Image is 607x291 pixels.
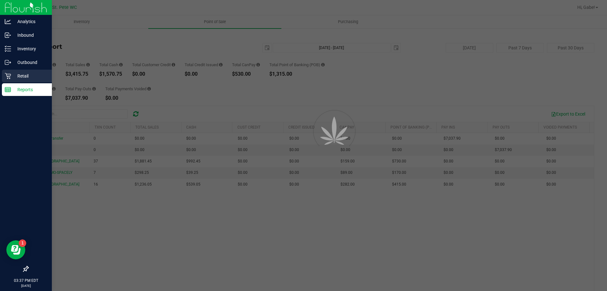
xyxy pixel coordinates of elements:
[11,45,49,53] p: Inventory
[5,18,11,25] inline-svg: Analytics
[11,31,49,39] p: Inbound
[11,72,49,80] p: Retail
[6,240,25,259] iframe: Resource center
[3,278,49,283] p: 03:37 PM EDT
[5,73,11,79] inline-svg: Retail
[5,59,11,66] inline-svg: Outbound
[5,32,11,38] inline-svg: Inbound
[19,239,26,247] iframe: Resource center unread badge
[3,283,49,288] p: [DATE]
[5,86,11,93] inline-svg: Reports
[11,86,49,93] p: Reports
[11,59,49,66] p: Outbound
[11,18,49,25] p: Analytics
[5,46,11,52] inline-svg: Inventory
